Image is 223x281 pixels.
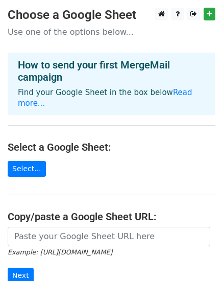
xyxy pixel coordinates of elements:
[18,88,192,108] a: Read more...
[18,59,205,83] h4: How to send your first MergeMail campaign
[8,8,215,22] h3: Choose a Google Sheet
[8,227,210,246] input: Paste your Google Sheet URL here
[8,161,46,177] a: Select...
[8,141,215,153] h4: Select a Google Sheet:
[18,87,205,109] p: Find your Google Sheet in the box below
[8,248,112,256] small: Example: [URL][DOMAIN_NAME]
[8,27,215,37] p: Use one of the options below...
[8,210,215,223] h4: Copy/paste a Google Sheet URL:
